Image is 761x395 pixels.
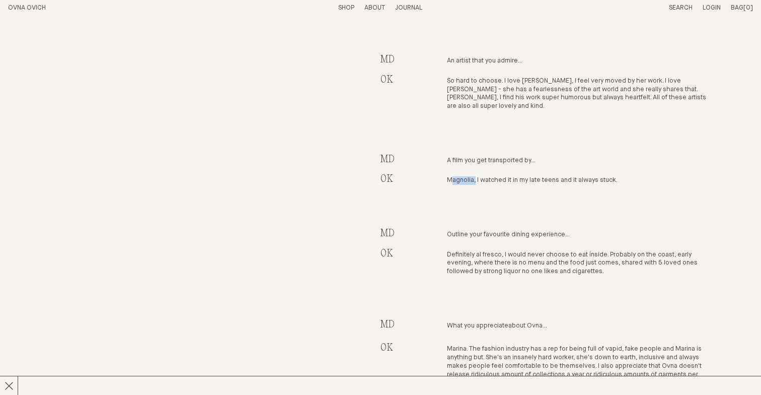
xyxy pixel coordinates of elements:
span: What you appreciate [447,322,508,329]
a: Shop [338,5,354,11]
span: A film you get transported by... [447,157,536,172]
strong: OK [380,174,393,192]
summary: About [364,4,385,13]
span: Definitely al fresco, I would never choose to eat inside. Probably on the coast, early evening, w... [447,251,698,283]
strong: OK [380,248,393,267]
a: Login [703,5,721,11]
span: about Ovna... [508,322,547,329]
td: An artist that you admire... [447,54,713,74]
span: Bag [731,5,743,11]
a: Search [669,5,693,11]
span: Outline your favourite dining experience... [447,231,570,246]
strong: MD [380,228,395,247]
span: [0] [743,5,753,11]
a: Journal [395,5,422,11]
strong: OK [380,343,393,353]
strong: OK [380,75,393,93]
strong: MD [380,54,395,73]
td: So hard to choose. I love [PERSON_NAME], I feel very moved by her work. I love [PERSON_NAME] - sh... [447,74,713,154]
a: Home [8,5,46,11]
td: Magnolia, I watched it in my late teens and it always stuck. [447,173,713,227]
strong: MD [380,319,395,338]
span: Marina. The fashion industry has a rep for being full of vapid, fake people and Marina is anythin... [447,346,702,386]
strong: MD [380,154,395,173]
